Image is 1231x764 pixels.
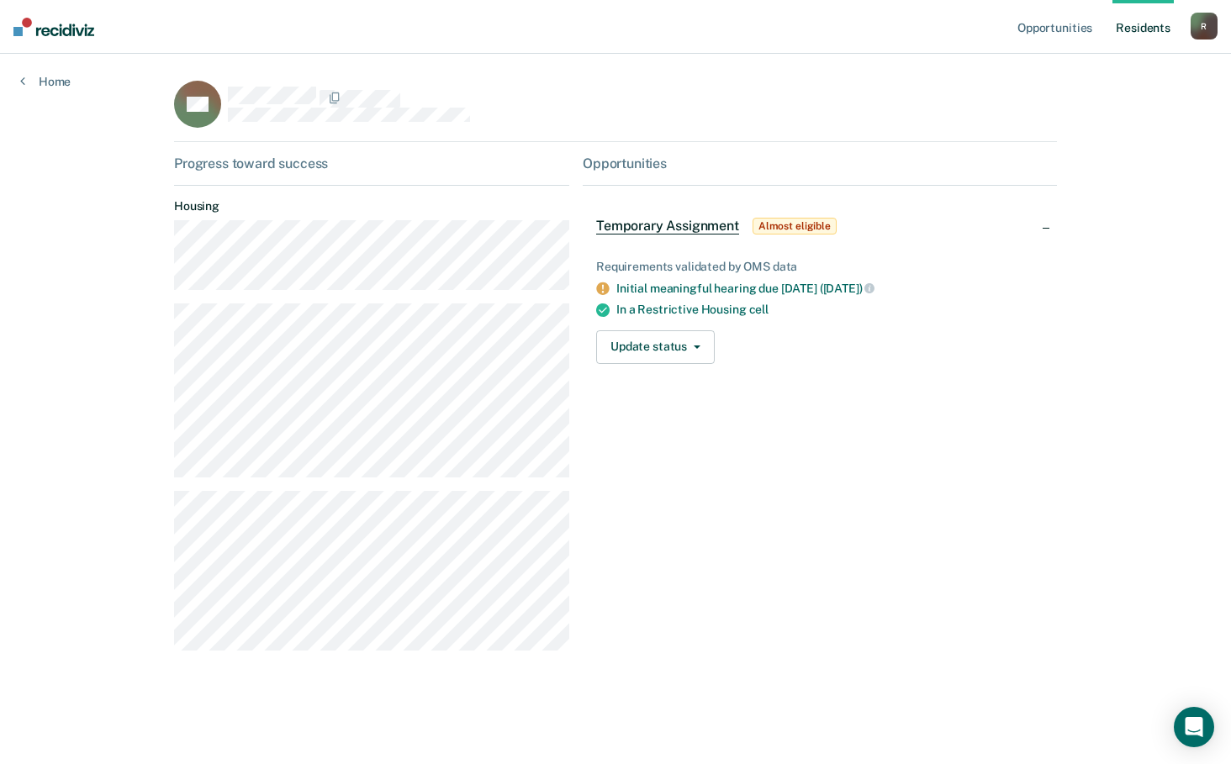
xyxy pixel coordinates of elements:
span: Temporary Assignment [596,218,739,234]
img: Recidiviz [13,18,94,36]
div: Temporary AssignmentAlmost eligible [583,199,1057,253]
div: Requirements validated by OMS data [596,260,1043,274]
div: In a Restrictive Housing [616,303,1043,317]
button: R [1191,13,1218,40]
dt: Housing [174,199,569,213]
div: Progress toward success [174,155,569,171]
span: cell [749,303,769,316]
div: Opportunities [583,155,1057,171]
button: Update status [596,330,715,364]
span: Almost eligible [753,218,837,234]
div: Open Intercom Messenger [1174,707,1214,747]
div: Initial meaningful hearing due [DATE] ([DATE]) [616,281,1043,296]
a: Home [20,74,71,89]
